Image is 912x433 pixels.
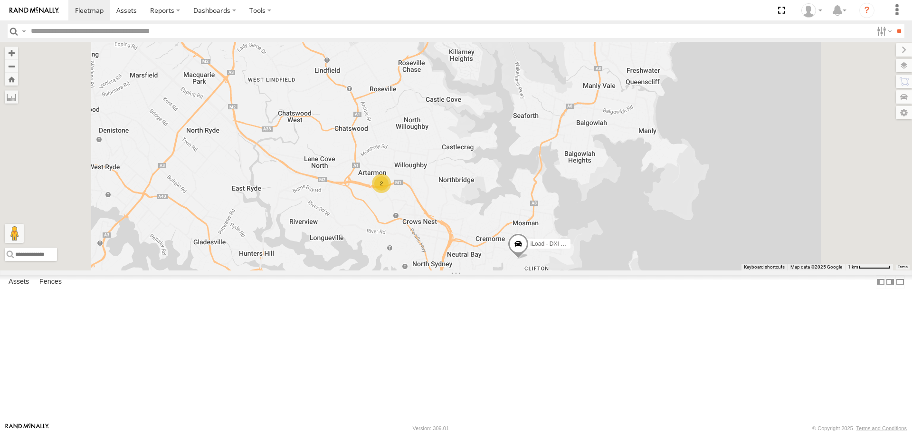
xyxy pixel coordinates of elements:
div: © Copyright 2025 - [812,425,907,431]
a: Terms (opens in new tab) [898,265,908,269]
label: Fences [35,276,66,289]
div: 2 [372,174,391,193]
span: Map data ©2025 Google [790,264,842,269]
label: Dock Summary Table to the Left [876,275,885,289]
button: Zoom in [5,47,18,59]
span: 1 km [848,264,858,269]
button: Drag Pegman onto the map to open Street View [5,224,24,243]
button: Zoom out [5,59,18,73]
div: Chris Bowden [798,3,826,18]
label: Search Query [20,24,28,38]
label: Map Settings [896,106,912,119]
a: Visit our Website [5,423,49,433]
img: rand-logo.svg [9,7,59,14]
a: Terms and Conditions [856,425,907,431]
label: Assets [4,276,34,289]
button: Map scale: 1 km per 63 pixels [845,264,893,270]
span: iLoad - DXI 65K [531,241,571,248]
i: ? [859,3,874,18]
div: Version: 309.01 [413,425,449,431]
label: Hide Summary Table [895,275,905,289]
label: Measure [5,90,18,104]
button: Zoom Home [5,73,18,86]
button: Keyboard shortcuts [744,264,785,270]
label: Dock Summary Table to the Right [885,275,895,289]
label: Search Filter Options [873,24,893,38]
